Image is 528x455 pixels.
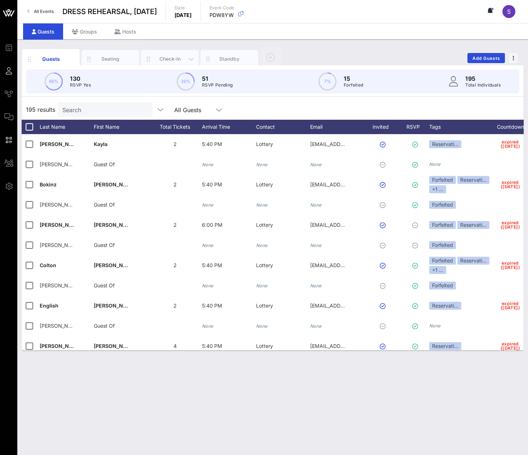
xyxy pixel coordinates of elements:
div: Hosts [106,23,145,40]
div: Standby [214,56,246,62]
div: +1 ... [429,266,446,274]
div: Contact [256,120,310,134]
div: Guests [23,23,63,40]
p: 51 [202,74,233,83]
p: RSVP Pending [202,81,233,89]
i: None [256,202,268,208]
span: expired ([DATE]) [501,342,520,350]
span: English [40,302,58,309]
span: Guest Of [94,282,115,288]
span: [PERSON_NAME] [94,302,136,309]
div: RSVP [404,120,429,134]
span: [PERSON_NAME] [40,343,82,349]
span: [EMAIL_ADDRESS][DOMAIN_NAME] [310,181,397,187]
div: Guests [35,55,67,63]
i: None [256,243,268,248]
p: [DATE] [175,12,192,19]
span: Guest Of [94,323,115,329]
p: Event Code [210,4,234,12]
span: Add Guests [472,56,501,61]
span: 5:40 PM [202,262,222,268]
span: [PERSON_NAME] [40,242,81,248]
p: RSVP Yes [70,81,91,89]
div: 2 [148,215,202,235]
span: Lottery [256,343,273,349]
span: Bokinz [40,181,57,187]
span: S [507,8,511,15]
div: Forfeited [429,201,456,209]
div: Reservati… [429,140,461,148]
i: None [202,323,214,329]
div: All Guests [170,102,228,117]
span: [PERSON_NAME] [94,343,136,349]
div: First Name [94,120,148,134]
div: Reservati… [429,342,461,350]
i: None [202,162,214,167]
span: [PERSON_NAME] [40,202,81,208]
div: 2 [148,255,202,275]
p: Forfeited [344,81,364,89]
i: None [429,323,441,328]
i: None [310,323,322,329]
p: 130 [70,74,91,83]
span: [PERSON_NAME] [94,181,136,187]
span: [EMAIL_ADDRESS][DOMAIN_NAME] [310,262,397,268]
div: 2 [148,134,202,154]
span: All Events [34,9,54,14]
span: [EMAIL_ADDRESS][PERSON_NAME][DOMAIN_NAME] [310,302,439,309]
span: 5:40 PM [202,343,222,349]
i: None [310,202,322,208]
div: Forfeited [429,221,456,229]
div: Forfeited [429,241,456,249]
div: S [502,5,515,18]
div: Last Name [40,120,94,134]
span: [PERSON_NAME] [40,141,82,147]
a: All Events [23,6,58,17]
span: DRESS REHEARSAL, [DATE] [62,6,157,17]
div: Forfeited [429,176,456,184]
i: None [202,283,214,288]
span: [PERSON_NAME] [40,323,81,329]
span: expired ([DATE]) [501,180,520,189]
div: 4 [148,336,202,356]
span: expired ([DATE]) [501,140,520,149]
span: 5:40 PM [202,141,222,147]
span: [PERSON_NAME] [40,161,81,167]
span: Kayla [94,141,107,147]
span: expired ([DATE]) [501,301,520,310]
div: Invited [364,120,404,134]
span: Lottery [256,262,273,268]
div: All Guests [174,107,201,113]
div: Reservati… [457,221,489,229]
i: None [202,202,214,208]
span: [PERSON_NAME] [40,222,82,228]
span: Lottery [256,302,273,309]
div: 2 [148,175,202,195]
span: Lottery [256,222,273,228]
span: [PERSON_NAME] [94,222,136,228]
span: 195 results [26,105,55,114]
span: expired ([DATE]) [501,221,520,229]
i: None [310,283,322,288]
div: 2 [148,296,202,316]
i: None [256,323,268,329]
p: PDW8YW [210,12,234,19]
span: [EMAIL_ADDRESS][DOMAIN_NAME] [310,222,397,228]
span: Guest Of [94,202,115,208]
i: None [310,162,322,167]
p: Date [175,4,192,12]
span: Guest Of [94,161,115,167]
i: None [310,243,322,248]
i: None [202,243,214,248]
div: Forfeited [429,257,456,265]
div: Total Tickets [148,120,202,134]
p: Total Individuals [465,81,501,89]
i: None [429,162,441,167]
i: None [256,162,268,167]
span: Lottery [256,181,273,187]
span: [EMAIL_ADDRESS][DOMAIN_NAME] [310,343,397,349]
div: Groups [63,23,106,40]
span: [PERSON_NAME] [40,282,81,288]
span: 5:40 PM [202,181,222,187]
span: [PERSON_NAME] [94,262,136,268]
